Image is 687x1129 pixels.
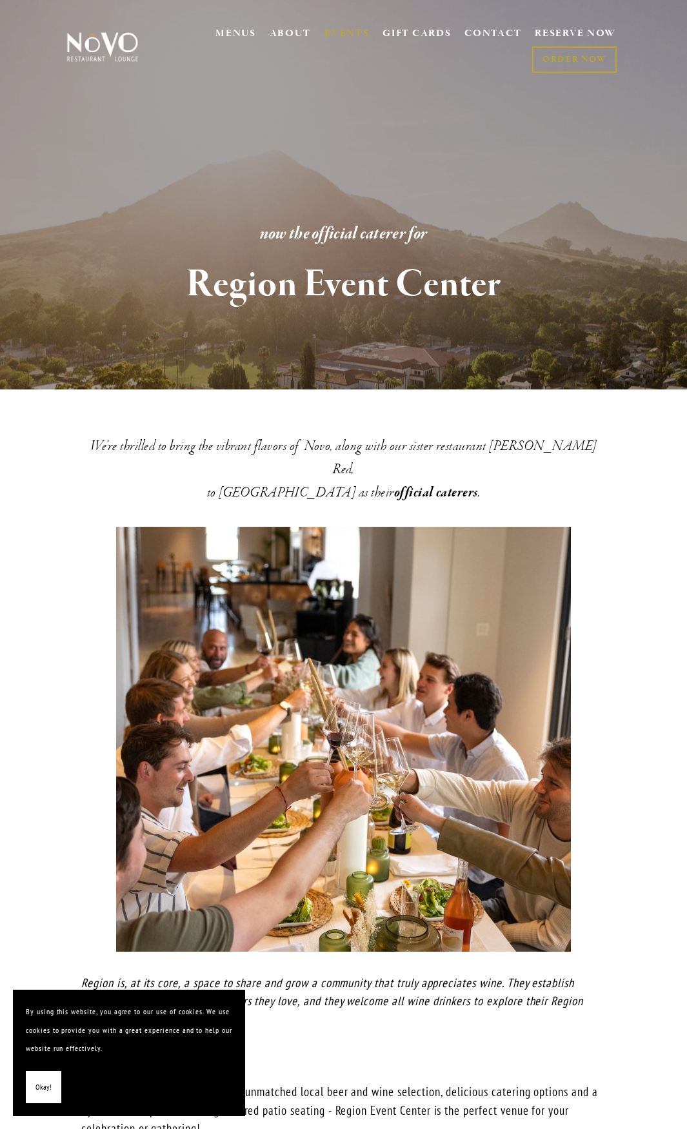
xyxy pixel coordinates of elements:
a: EVENTS [324,27,369,40]
button: Okay! [26,1071,61,1104]
em: We’re thrilled to bring the vibrant flavors of Novo, along with our sister restaurant [PERSON_NAM... [90,437,599,502]
em: . [478,484,480,502]
a: RESERVE NOW [535,22,616,46]
a: ORDER NOW [532,46,617,73]
span: Okay! [35,1078,52,1097]
em: official [394,484,433,502]
section: Cookie banner [13,990,245,1116]
em: caterers [436,484,478,502]
a: CONTACT [464,22,521,46]
img: Novo Restaurant &amp; Lounge [65,32,141,62]
em: now the official caterer for [260,222,427,246]
p: By using this website, you agree to our use of cookies. We use cookies to provide you with a grea... [26,1003,232,1058]
a: MENUS [215,27,256,40]
a: ABOUT [270,27,312,40]
strong: Region Event Center [186,260,501,309]
a: GIFT CARDS [383,22,451,46]
em: Region is, at its core, a space to share and grow a community that truly appreciates wine. They e... [81,975,586,1027]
